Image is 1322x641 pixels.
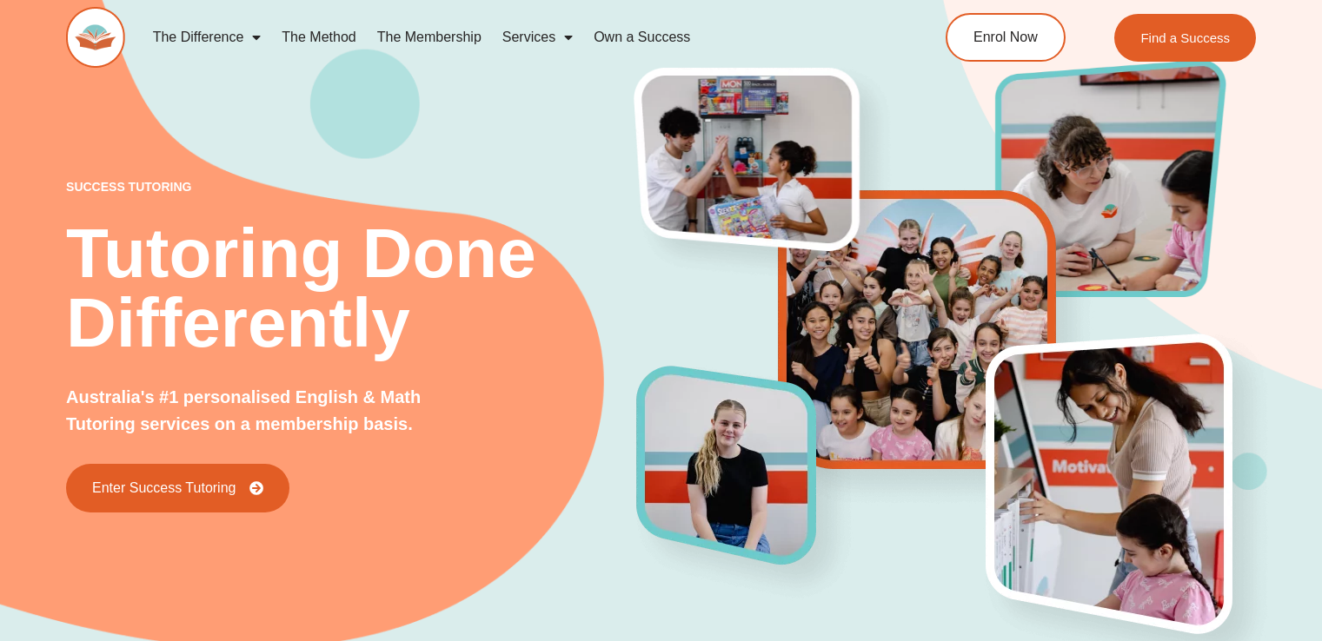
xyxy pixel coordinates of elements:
a: The Method [271,17,366,57]
p: success tutoring [66,181,637,193]
span: Enter Success Tutoring [92,481,236,495]
span: Enrol Now [973,30,1038,44]
a: Enrol Now [946,13,1066,62]
a: The Difference [143,17,272,57]
a: Services [492,17,583,57]
h2: Tutoring Done Differently [66,219,637,358]
p: Australia's #1 personalised English & Math Tutoring services on a membership basis. [66,384,483,438]
nav: Menu [143,17,878,57]
span: Find a Success [1140,31,1230,44]
a: Enter Success Tutoring [66,464,289,512]
a: The Membership [367,17,492,57]
a: Own a Success [583,17,701,57]
a: Find a Success [1114,14,1256,62]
